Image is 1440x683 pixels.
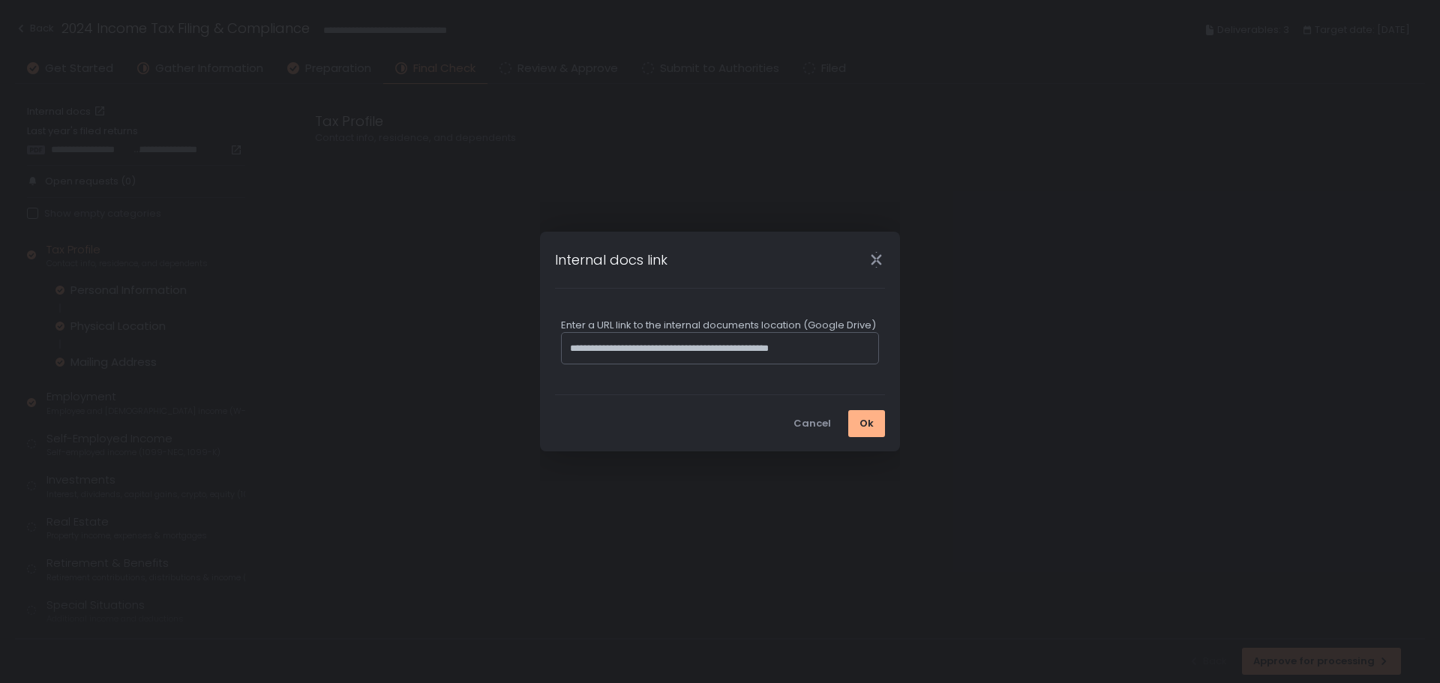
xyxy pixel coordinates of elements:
[793,417,831,430] div: Cancel
[852,251,900,268] div: Close
[782,410,842,437] button: Cancel
[848,410,885,437] button: Ok
[561,319,879,332] div: Enter a URL link to the internal documents location (Google Drive)
[859,417,874,430] div: Ok
[555,250,667,270] h1: Internal docs link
